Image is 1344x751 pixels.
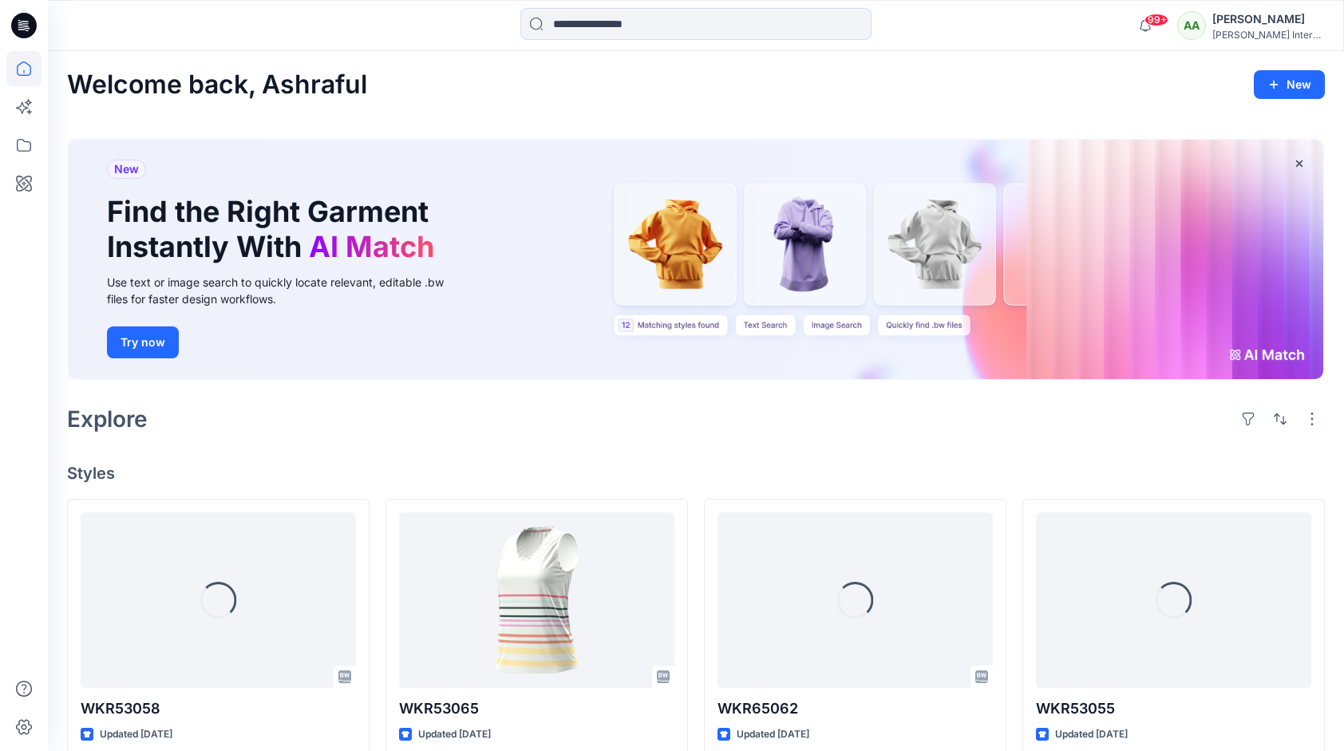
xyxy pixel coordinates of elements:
[107,326,179,358] button: Try now
[737,726,809,743] p: Updated [DATE]
[1212,10,1324,29] div: [PERSON_NAME]
[1212,29,1324,41] div: [PERSON_NAME] International
[107,195,442,263] h1: Find the Right Garment Instantly With
[1036,698,1311,720] p: WKR53055
[100,726,172,743] p: Updated [DATE]
[67,406,148,432] h2: Explore
[67,464,1325,483] h4: Styles
[1144,14,1168,26] span: 99+
[107,274,466,307] div: Use text or image search to quickly locate relevant, editable .bw files for faster design workflows.
[1055,726,1128,743] p: Updated [DATE]
[399,698,674,720] p: WKR53065
[309,229,434,264] span: AI Match
[418,726,491,743] p: Updated [DATE]
[717,698,993,720] p: WKR65062
[67,70,367,100] h2: Welcome back, Ashraful
[1254,70,1325,99] button: New
[114,160,139,179] span: New
[81,698,356,720] p: WKR53058
[1177,11,1206,40] div: AA
[399,512,674,688] a: WKR53065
